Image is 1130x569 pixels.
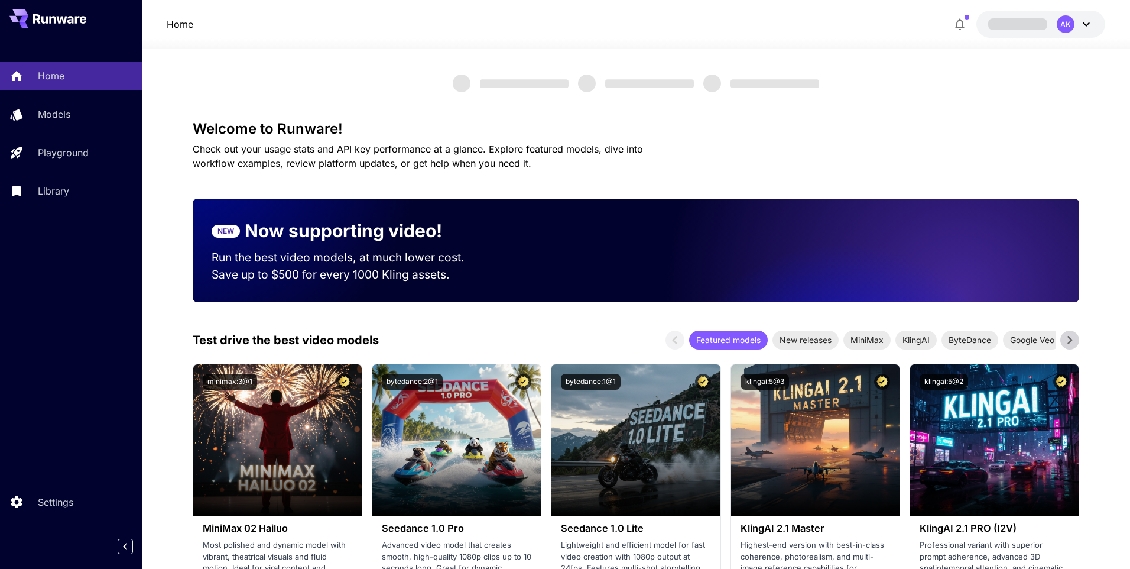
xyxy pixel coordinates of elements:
[212,266,487,283] p: Save up to $500 for every 1000 Kling assets.
[731,364,900,516] img: alt
[551,364,720,516] img: alt
[976,11,1105,38] button: AK
[895,334,937,346] span: KlingAI
[38,107,70,121] p: Models
[843,334,891,346] span: MiniMax
[38,146,89,160] p: Playground
[941,334,998,346] span: ByteDance
[1003,331,1061,350] div: Google Veo
[212,249,487,266] p: Run the best video models, at much lower cost.
[874,374,890,390] button: Certified Model – Vetted for best performance and includes a commercial license.
[193,143,643,169] span: Check out your usage stats and API key performance at a glance. Explore featured models, dive int...
[741,523,890,534] h3: KlingAI 2.1 Master
[920,523,1069,534] h3: KlingAI 2.1 PRO (I2V)
[167,17,193,31] a: Home
[38,69,64,83] p: Home
[561,523,710,534] h3: Seedance 1.0 Lite
[741,374,789,390] button: klingai:5@3
[695,374,711,390] button: Certified Model – Vetted for best performance and includes a commercial license.
[689,331,768,350] div: Featured models
[843,331,891,350] div: MiniMax
[920,374,968,390] button: klingai:5@2
[1003,334,1061,346] span: Google Veo
[561,374,621,390] button: bytedance:1@1
[203,523,352,534] h3: MiniMax 02 Hailuo
[167,17,193,31] nav: breadcrumb
[382,374,443,390] button: bytedance:2@1
[372,364,541,516] img: alt
[217,226,234,237] p: NEW
[772,334,839,346] span: New releases
[193,364,362,516] img: alt
[1057,15,1074,33] div: AK
[38,184,69,198] p: Library
[910,364,1079,516] img: alt
[382,523,531,534] h3: Seedance 1.0 Pro
[515,374,531,390] button: Certified Model – Vetted for best performance and includes a commercial license.
[689,334,768,346] span: Featured models
[245,218,442,244] p: Now supporting video!
[336,374,352,390] button: Certified Model – Vetted for best performance and includes a commercial license.
[772,331,839,350] div: New releases
[126,536,142,557] div: Collapse sidebar
[941,331,998,350] div: ByteDance
[38,495,73,509] p: Settings
[193,331,379,349] p: Test drive the best video models
[203,374,257,390] button: minimax:3@1
[895,331,937,350] div: KlingAI
[1053,374,1069,390] button: Certified Model – Vetted for best performance and includes a commercial license.
[118,539,133,554] button: Collapse sidebar
[193,121,1079,137] h3: Welcome to Runware!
